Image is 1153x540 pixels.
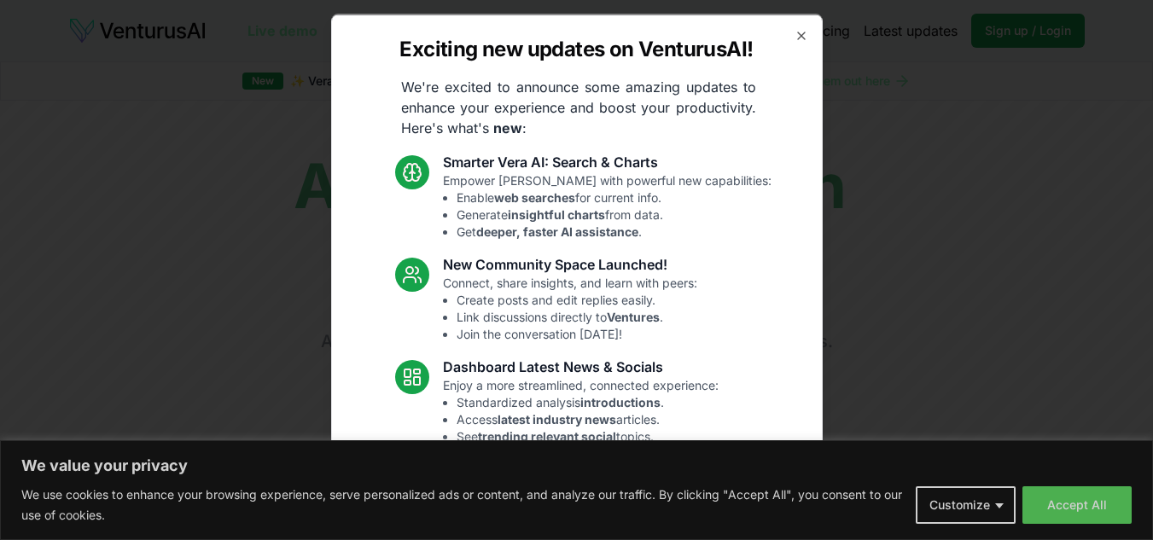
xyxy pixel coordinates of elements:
[457,291,697,308] li: Create posts and edit replies easily.
[457,496,706,513] li: Resolved Vera chart loading issue.
[457,427,719,444] li: See topics.
[457,513,706,530] li: Fixed mobile chat & sidebar glitches.
[494,189,575,204] strong: web searches
[443,356,719,376] h3: Dashboard Latest News & Socials
[607,309,660,323] strong: Ventures
[399,35,753,62] h2: Exciting new updates on VenturusAI!
[580,394,661,409] strong: introductions
[478,428,616,443] strong: trending relevant social
[476,224,638,238] strong: deeper, faster AI assistance
[457,189,772,206] li: Enable for current info.
[443,253,697,274] h3: New Community Space Launched!
[387,76,770,137] p: We're excited to announce some amazing updates to enhance your experience and boost your producti...
[443,458,706,479] h3: Fixes and UI Polish
[493,119,522,136] strong: new
[457,223,772,240] li: Get .
[443,171,772,240] p: Empower [PERSON_NAME] with powerful new capabilities:
[457,308,697,325] li: Link discussions directly to .
[443,274,697,342] p: Connect, share insights, and learn with peers:
[443,376,719,444] p: Enjoy a more streamlined, connected experience:
[457,393,719,410] li: Standardized analysis .
[457,325,697,342] li: Join the conversation [DATE]!
[457,410,719,427] li: Access articles.
[508,206,605,221] strong: insightful charts
[457,206,772,223] li: Generate from data.
[498,411,616,426] strong: latest industry news
[443,151,772,171] h3: Smarter Vera AI: Search & Charts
